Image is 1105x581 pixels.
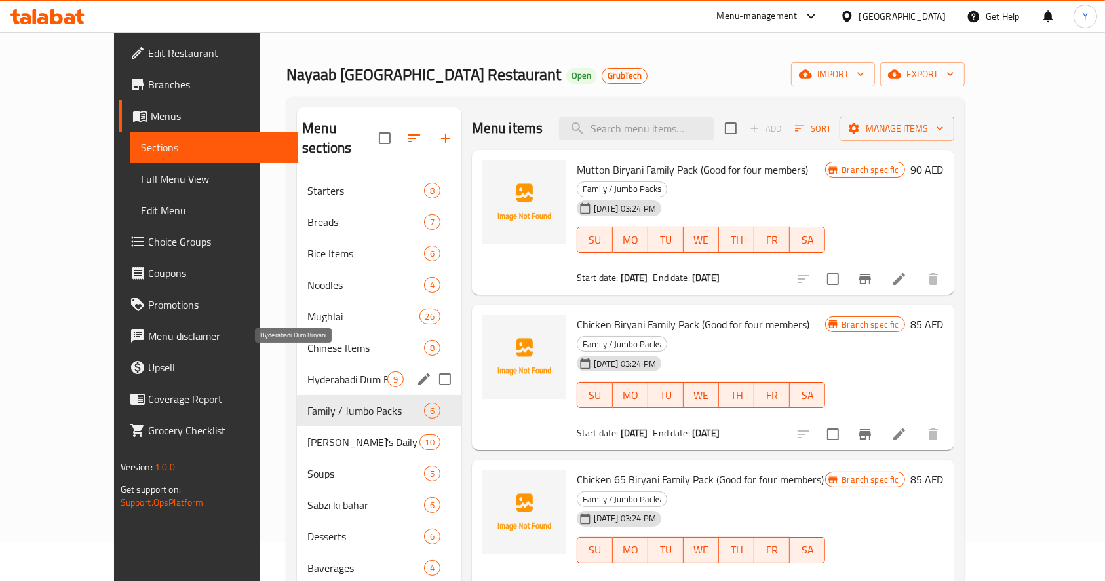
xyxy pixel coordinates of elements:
span: 6 [425,248,440,260]
span: SA [795,231,820,250]
button: TH [719,537,754,563]
a: Menus [491,19,537,36]
b: [DATE] [692,424,720,441]
div: Sabzi ki bahar6 [297,489,461,521]
span: 8 [425,185,440,197]
span: Chinese Items [307,340,423,356]
span: TH [724,386,749,405]
h6: 90 AED [910,160,944,179]
button: FR [754,537,790,563]
span: Full Menu View [141,171,288,187]
a: Edit Restaurant [119,37,299,69]
a: Menus [119,100,299,132]
div: Rice Items [307,246,423,261]
div: [PERSON_NAME]'s Daily Special10 [297,426,461,458]
a: Edit menu item [891,426,907,442]
span: Add item [745,119,786,139]
div: Rice Items6 [297,238,461,269]
span: 8 [425,342,440,354]
span: Select all sections [371,124,398,152]
img: Chicken 65 Biryani Family Pack (Good for four members) [482,470,566,554]
span: Breads [307,214,423,230]
div: Breads7 [297,206,461,238]
div: [GEOGRAPHIC_DATA] [859,9,946,24]
a: Coupons [119,257,299,289]
span: Promotions [148,297,288,312]
a: Sections [130,132,299,163]
div: Menu-management [717,9,798,24]
span: Manage items [850,121,944,137]
span: Noodles [307,277,423,293]
span: [DATE] 03:24 PM [589,202,661,215]
span: Branch specific [836,164,904,176]
a: Coverage Report [119,383,299,415]
div: items [419,309,440,324]
span: import [802,66,864,83]
span: Open [566,70,596,81]
span: Menus [151,108,288,124]
a: Edit menu item [891,271,907,287]
img: Mutton Biryani Family Pack (Good for four members) [482,160,566,244]
div: items [424,529,440,544]
span: 10 [420,436,440,449]
span: Family / Jumbo Packs [577,181,667,197]
span: SU [583,540,608,559]
div: Open [566,68,596,84]
li: / [481,20,486,35]
span: SA [795,540,820,559]
img: Chicken Biryani Family Pack (Good for four members) [482,315,566,399]
span: Branches [148,77,288,92]
b: [DATE] [621,424,648,441]
span: Select section [717,115,745,142]
span: 26 [420,310,440,323]
h6: 85 AED [910,315,944,333]
button: MO [613,537,648,563]
span: TU [653,540,678,559]
li: / [542,20,547,35]
span: Get support on: [121,481,181,498]
span: Family / Jumbo Packs [307,403,423,419]
span: Version: [121,459,153,476]
div: Baverages [307,560,423,576]
div: items [419,434,440,450]
span: Sections [141,140,288,155]
div: items [424,466,440,481]
span: WE [689,231,714,250]
div: Family / Jumbo Packs [577,336,667,352]
span: 4 [425,279,440,291]
h2: Menu sections [302,119,379,158]
div: Family / Jumbo Packs6 [297,395,461,426]
button: WE [684,382,719,408]
a: Promotions [119,289,299,320]
span: Y [1083,9,1088,24]
span: Upsell [148,360,288,375]
a: Menu disclaimer [119,320,299,352]
span: MO [618,386,643,405]
span: [DATE] 03:24 PM [589,512,661,525]
button: Sort [792,119,834,139]
button: SU [577,537,613,563]
span: End date: [653,424,690,441]
button: Branch-specific-item [849,263,881,295]
span: Start date: [577,269,619,286]
button: delete [918,419,949,450]
span: Soups [307,466,423,481]
h2: Menu items [472,119,543,138]
button: MO [613,227,648,253]
span: MO [618,540,643,559]
span: Chicken 65 Biryani Family Pack (Good for four members) [577,470,824,489]
div: Starters8 [297,175,461,206]
span: Family / Jumbo Packs [577,337,667,352]
a: Home [286,20,328,35]
span: Sort items [786,119,840,139]
button: edit [414,369,434,389]
span: export [891,66,954,83]
span: SA [795,386,820,405]
span: 4 [425,562,440,574]
button: TU [648,537,684,563]
button: SA [790,382,825,408]
span: Grocery Checklist [148,422,288,438]
div: Mughlai26 [297,301,461,332]
button: WE [684,537,719,563]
